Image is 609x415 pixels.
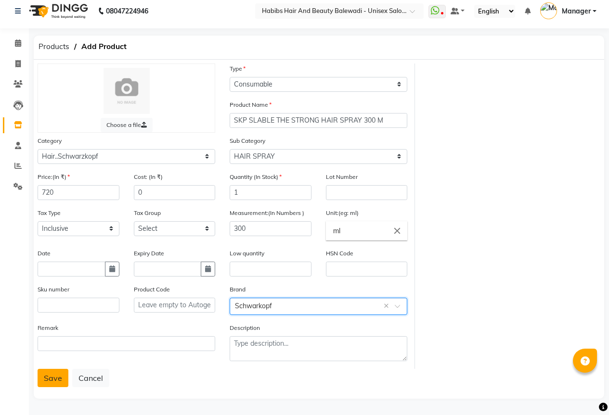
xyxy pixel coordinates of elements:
img: Cinque Terre [104,68,150,114]
label: Description [230,324,260,332]
label: Price:(In ₹) [38,173,70,181]
label: Product Name [230,101,272,109]
label: Quantity (In Stock) [230,173,282,181]
button: Save [38,369,68,387]
label: Product Code [134,285,170,294]
label: Category [38,137,62,145]
span: Manager [562,6,591,16]
i: Close [392,226,402,236]
label: Sub Category [230,137,265,145]
label: Sku number [38,285,69,294]
label: HSN Code [326,249,353,258]
label: Measurement:(In Numbers ) [230,209,304,217]
label: Brand [230,285,246,294]
label: Low quantity [230,249,264,258]
label: Unit:(eg: ml) [326,209,359,217]
label: Choose a file [101,118,153,132]
label: Type [230,64,246,73]
button: Cancel [72,369,109,387]
label: Expiry Date [134,249,164,258]
img: Manager [540,2,557,19]
label: Cost: (In ₹) [134,173,163,181]
label: Remark [38,324,58,332]
input: Leave empty to Autogenerate [134,298,216,313]
span: Clear all [384,301,392,311]
label: Lot Number [326,173,358,181]
label: Date [38,249,51,258]
span: Products [34,38,74,55]
label: Tax Group [134,209,161,217]
label: Tax Type [38,209,61,217]
span: Add Product [77,38,131,55]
